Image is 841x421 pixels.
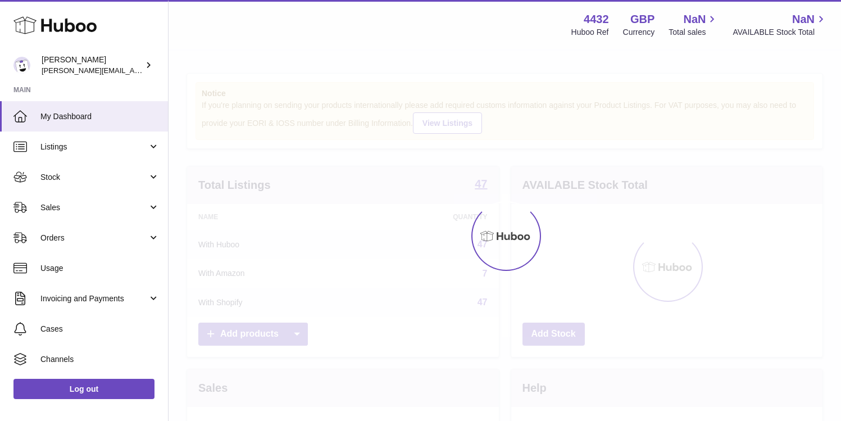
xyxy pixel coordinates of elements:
[40,263,160,274] span: Usage
[40,142,148,152] span: Listings
[13,57,30,74] img: akhil@amalachai.com
[733,27,828,38] span: AVAILABLE Stock Total
[792,12,815,27] span: NaN
[584,12,609,27] strong: 4432
[571,27,609,38] div: Huboo Ref
[42,66,225,75] span: [PERSON_NAME][EMAIL_ADDRESS][DOMAIN_NAME]
[683,12,706,27] span: NaN
[623,27,655,38] div: Currency
[40,354,160,365] span: Channels
[40,111,160,122] span: My Dashboard
[40,202,148,213] span: Sales
[669,27,719,38] span: Total sales
[630,12,654,27] strong: GBP
[42,55,143,76] div: [PERSON_NAME]
[40,233,148,243] span: Orders
[40,172,148,183] span: Stock
[13,379,154,399] a: Log out
[40,324,160,334] span: Cases
[669,12,719,38] a: NaN Total sales
[733,12,828,38] a: NaN AVAILABLE Stock Total
[40,293,148,304] span: Invoicing and Payments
